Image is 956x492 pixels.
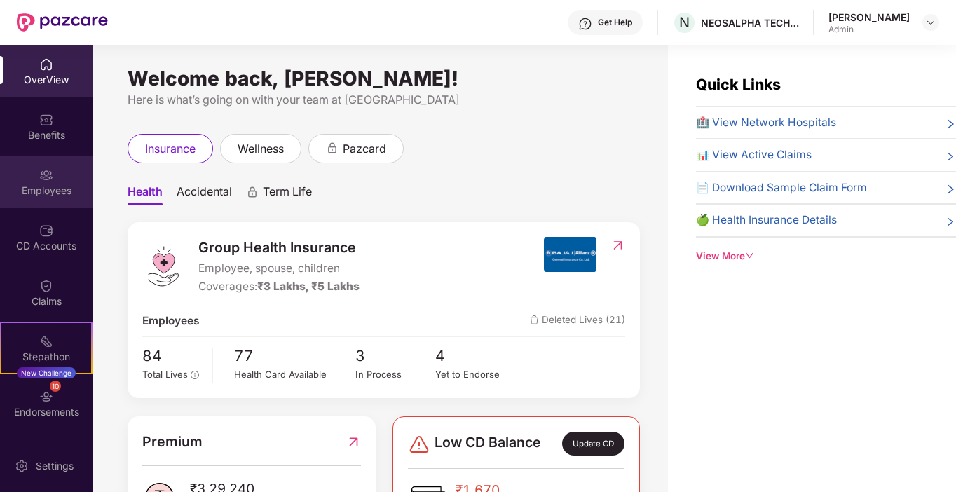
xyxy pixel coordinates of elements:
img: svg+xml;base64,PHN2ZyBpZD0iRHJvcGRvd24tMzJ4MzIiIHhtbG5zPSJodHRwOi8vd3d3LnczLm9yZy8yMDAwL3N2ZyIgd2... [925,17,936,28]
span: ₹3 Lakhs, ₹5 Lakhs [257,280,360,293]
span: Total Lives [142,369,188,380]
span: Low CD Balance [435,432,541,456]
span: right [945,182,956,196]
span: right [945,149,956,163]
span: 📄 Download Sample Claim Form [696,179,867,196]
span: Employee, spouse, children [198,260,360,277]
span: insurance [145,140,196,158]
span: 77 [234,344,355,367]
span: 🍏 Health Insurance Details [696,212,837,228]
div: New Challenge [17,367,76,378]
span: pazcard [343,140,386,158]
img: insurerIcon [544,237,596,272]
img: logo [142,245,184,287]
span: Term Life [263,184,312,205]
div: Coverages: [198,278,360,295]
div: [PERSON_NAME] [828,11,910,24]
div: In Process [355,367,436,382]
span: 3 [355,344,436,367]
img: svg+xml;base64,PHN2ZyBpZD0iSGVscC0zMngzMiIgeG1sbnM9Imh0dHA6Ly93d3cudzMub3JnLzIwMDAvc3ZnIiB3aWR0aD... [578,17,592,31]
span: right [945,214,956,228]
div: Health Card Available [234,367,355,382]
span: Employees [142,313,200,329]
div: Admin [828,24,910,35]
div: 10 [50,381,61,392]
div: Update CD [562,432,624,456]
img: svg+xml;base64,PHN2ZyBpZD0iRW5kb3JzZW1lbnRzIiB4bWxucz0iaHR0cDovL3d3dy53My5vcmcvMjAwMC9zdmciIHdpZH... [39,390,53,404]
div: animation [246,186,259,198]
img: New Pazcare Logo [17,13,108,32]
span: wellness [238,140,284,158]
span: Deleted Lives (21) [530,313,625,329]
img: svg+xml;base64,PHN2ZyBpZD0iQ2xhaW0iIHhtbG5zPSJodHRwOi8vd3d3LnczLm9yZy8yMDAwL3N2ZyIgd2lkdGg9IjIwIi... [39,279,53,293]
img: RedirectIcon [610,238,625,252]
img: RedirectIcon [346,431,361,453]
img: svg+xml;base64,PHN2ZyBpZD0iU2V0dGluZy0yMHgyMCIgeG1sbnM9Imh0dHA6Ly93d3cudzMub3JnLzIwMDAvc3ZnIiB3aW... [15,459,29,473]
img: svg+xml;base64,PHN2ZyBpZD0iQ0RfQWNjb3VudHMiIGRhdGEtbmFtZT0iQ0QgQWNjb3VudHMiIHhtbG5zPSJodHRwOi8vd3... [39,224,53,238]
img: deleteIcon [530,315,539,324]
span: Accidental [177,184,232,205]
span: Premium [142,431,203,453]
div: Get Help [598,17,632,28]
span: 📊 View Active Claims [696,146,812,163]
div: Here is what’s going on with your team at [GEOGRAPHIC_DATA] [128,91,640,109]
span: 4 [435,344,516,367]
div: Welcome back, [PERSON_NAME]! [128,73,640,84]
div: Yet to Endorse [435,367,516,382]
span: Quick Links [696,76,781,93]
span: Health [128,184,163,205]
img: svg+xml;base64,PHN2ZyBpZD0iQmVuZWZpdHMiIHhtbG5zPSJodHRwOi8vd3d3LnczLm9yZy8yMDAwL3N2ZyIgd2lkdGg9Ij... [39,113,53,127]
span: 🏥 View Network Hospitals [696,114,836,131]
div: animation [326,142,339,154]
span: N [679,14,690,31]
div: NEOSALPHA TECHNOLOGIES [GEOGRAPHIC_DATA] [701,16,799,29]
img: svg+xml;base64,PHN2ZyBpZD0iRGFuZ2VyLTMyeDMyIiB4bWxucz0iaHR0cDovL3d3dy53My5vcmcvMjAwMC9zdmciIHdpZH... [408,433,430,456]
img: svg+xml;base64,PHN2ZyBpZD0iSG9tZSIgeG1sbnM9Imh0dHA6Ly93d3cudzMub3JnLzIwMDAvc3ZnIiB3aWR0aD0iMjAiIG... [39,57,53,71]
div: Stepathon [1,350,91,364]
span: 84 [142,344,203,367]
img: svg+xml;base64,PHN2ZyB4bWxucz0iaHR0cDovL3d3dy53My5vcmcvMjAwMC9zdmciIHdpZHRoPSIyMSIgaGVpZ2h0PSIyMC... [39,334,53,348]
span: down [745,251,755,261]
div: View More [696,249,956,264]
span: right [945,117,956,131]
span: Group Health Insurance [198,237,360,259]
span: info-circle [191,371,199,379]
div: Settings [32,459,78,473]
img: svg+xml;base64,PHN2ZyBpZD0iRW1wbG95ZWVzIiB4bWxucz0iaHR0cDovL3d3dy53My5vcmcvMjAwMC9zdmciIHdpZHRoPS... [39,168,53,182]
